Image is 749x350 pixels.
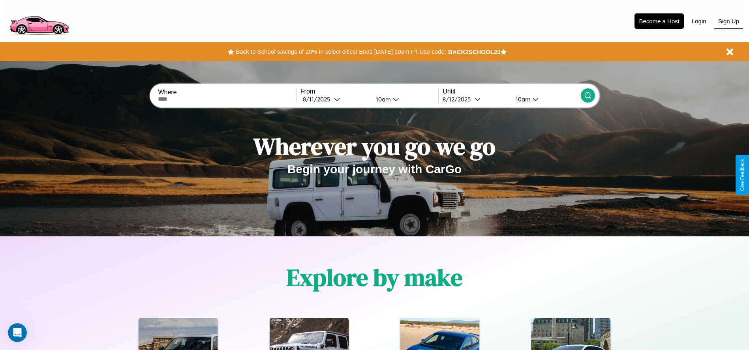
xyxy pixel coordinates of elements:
button: Become a Host [634,13,684,29]
button: 10am [370,95,439,103]
label: From [300,88,438,95]
div: 10am [512,95,533,103]
div: Give Feedback [740,159,745,191]
button: Sign Up [714,14,743,29]
b: BACK2SCHOOL20 [448,49,501,55]
label: Where [158,89,296,96]
img: logo [6,4,72,37]
button: Login [688,14,710,28]
button: Back to School savings of 20% in select cities! Ends [DATE] 10am PT.Use code: [234,46,448,57]
button: 8/11/2025 [300,95,370,103]
div: 8 / 11 / 2025 [303,95,334,103]
button: 10am [509,95,581,103]
div: 10am [372,95,393,103]
label: Until [443,88,580,95]
iframe: Intercom live chat [8,323,27,342]
h1: Explore by make [287,261,462,294]
div: 8 / 12 / 2025 [443,95,475,103]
